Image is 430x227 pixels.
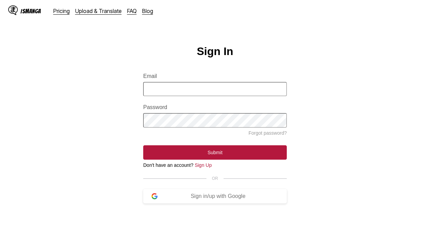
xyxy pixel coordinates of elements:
div: OR [143,176,287,181]
a: Pricing [53,8,70,14]
img: IsManga Logo [8,5,18,15]
a: IsManga LogoIsManga [8,5,53,16]
button: Sign in/up with Google [143,189,287,203]
a: FAQ [127,8,137,14]
a: Sign Up [195,162,212,168]
h1: Sign In [197,45,233,58]
a: Upload & Translate [75,8,122,14]
div: IsManga [21,8,41,14]
a: Forgot password? [248,130,287,136]
div: Sign in/up with Google [158,193,279,199]
button: Submit [143,145,287,160]
a: Blog [142,8,153,14]
div: Don't have an account? [143,162,287,168]
label: Password [143,104,287,110]
label: Email [143,73,287,79]
img: google-logo [151,193,158,199]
